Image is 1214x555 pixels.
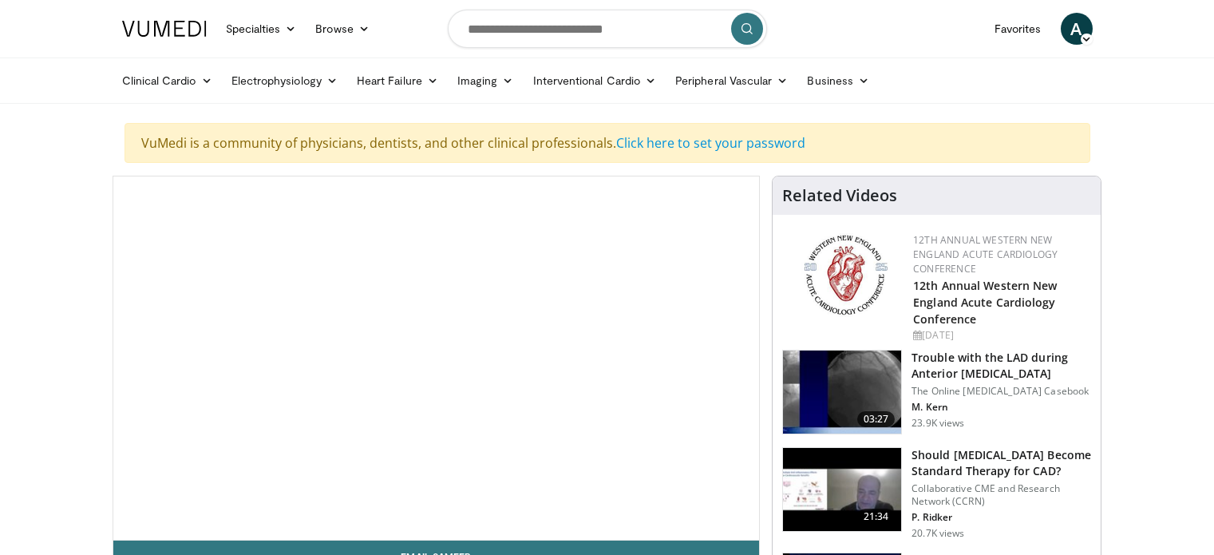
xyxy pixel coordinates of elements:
div: [DATE] [913,328,1088,343]
input: Search topics, interventions [448,10,767,48]
img: ABqa63mjaT9QMpl35hMDoxOmtxO3TYNt_2.150x105_q85_crop-smart_upscale.jpg [783,351,901,434]
a: Specialties [216,13,306,45]
a: 21:34 Should [MEDICAL_DATA] Become Standard Therapy for CAD? Collaborative CME and Research Netwo... [782,447,1091,540]
video-js: Video Player [113,176,760,541]
h3: Trouble with the LAD during Anterior [MEDICAL_DATA] [911,350,1091,382]
span: 21:34 [857,509,896,525]
span: 03:27 [857,411,896,427]
div: VuMedi is a community of physicians, dentists, and other clinical professionals. [125,123,1090,163]
p: 20.7K views [911,527,964,540]
p: 23.9K views [911,417,964,430]
img: VuMedi Logo [122,21,207,37]
h4: Related Videos [782,186,897,205]
h3: Should [MEDICAL_DATA] Become Standard Therapy for CAD? [911,447,1091,479]
a: 03:27 Trouble with the LAD during Anterior [MEDICAL_DATA] The Online [MEDICAL_DATA] Casebook M. K... [782,350,1091,434]
a: 12th Annual Western New England Acute Cardiology Conference [913,278,1057,327]
a: Imaging [448,65,524,97]
a: Clinical Cardio [113,65,222,97]
p: P. Ridker [911,511,1091,524]
p: Collaborative CME and Research Network (CCRN) [911,482,1091,508]
img: eb63832d-2f75-457d-8c1a-bbdc90eb409c.150x105_q85_crop-smart_upscale.jpg [783,448,901,531]
p: The Online [MEDICAL_DATA] Casebook [911,385,1091,398]
a: Favorites [985,13,1051,45]
a: Electrophysiology [222,65,347,97]
a: A [1061,13,1093,45]
a: Interventional Cardio [524,65,666,97]
a: 12th Annual Western New England Acute Cardiology Conference [913,233,1058,276]
a: Peripheral Vascular [666,65,797,97]
p: M. Kern [911,401,1091,414]
a: Browse [306,13,379,45]
a: Business [797,65,879,97]
img: 0954f259-7907-4053-a817-32a96463ecc8.png.150x105_q85_autocrop_double_scale_upscale_version-0.2.png [801,233,890,317]
a: Heart Failure [347,65,448,97]
a: Click here to set your password [616,134,805,152]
